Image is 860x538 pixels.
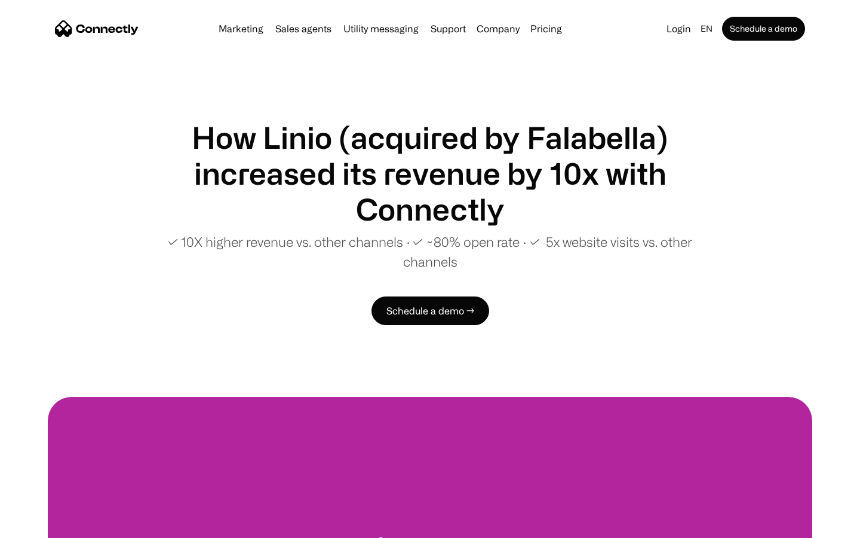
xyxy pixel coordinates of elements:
[701,20,712,37] div: en
[143,232,717,271] p: ✓ 10X higher revenue vs. other channels ∙ ✓ ~80% open rate ∙ ✓ 5x website visits vs. other channels
[214,24,268,33] a: Marketing
[662,20,696,37] a: Login
[339,24,423,33] a: Utility messaging
[271,24,336,33] a: Sales agents
[722,17,805,41] a: Schedule a demo
[426,24,471,33] a: Support
[477,20,520,37] div: Company
[371,296,489,325] a: Schedule a demo →
[143,120,717,227] h1: How Linio (acquired by Falabella) increased its revenue by 10x with Connectly
[526,24,567,33] a: Pricing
